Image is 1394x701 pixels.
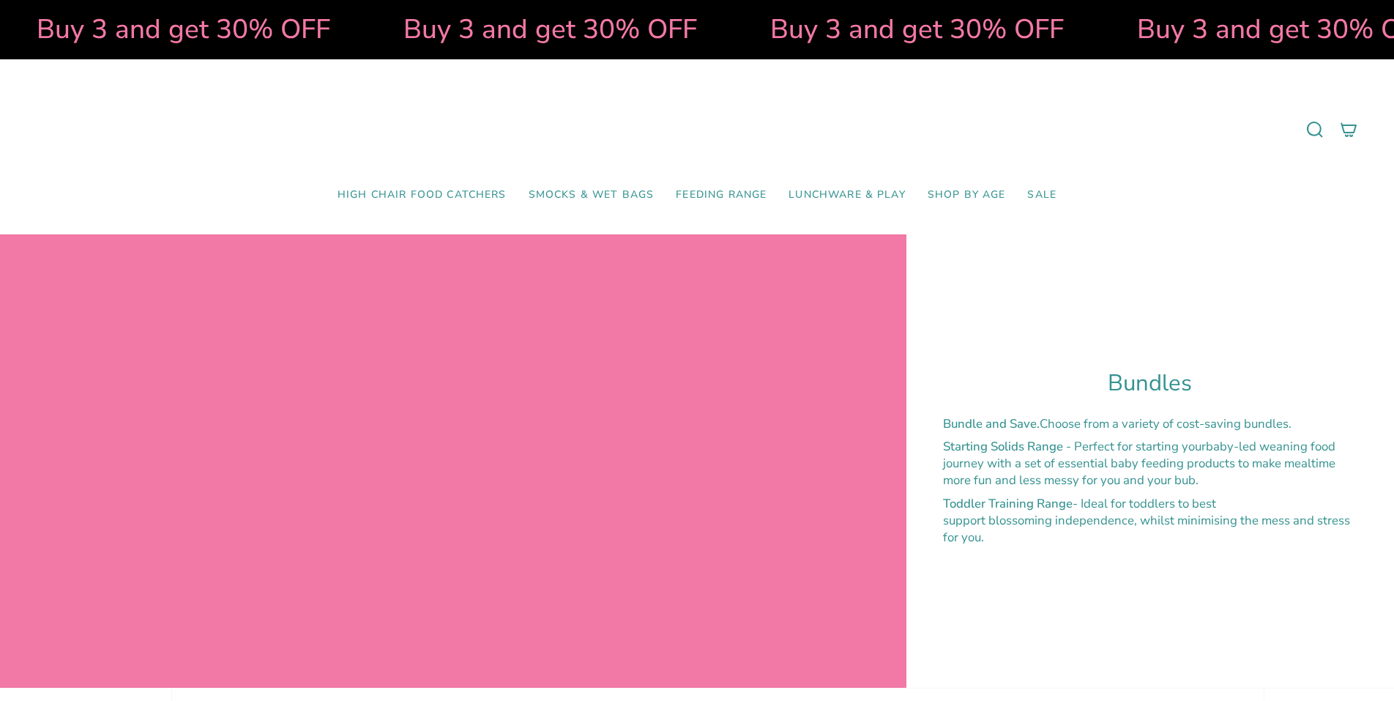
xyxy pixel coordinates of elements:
strong: Buy 3 and get 30% OFF [12,11,306,48]
span: Feeding Range [676,189,767,201]
a: SALE [1016,178,1067,212]
p: Choose from a variety of cost-saving bundles. [943,415,1357,432]
strong: Toddler Training Range [943,495,1073,512]
a: Mumma’s Little Helpers [571,81,824,178]
a: Shop by Age [917,178,1017,212]
a: Lunchware & Play [778,178,916,212]
span: Smocks & Wet Bags [529,189,655,201]
p: - Perfect for starting your [943,438,1357,489]
strong: Buy 3 and get 30% OFF [746,11,1040,48]
strong: Bundle and Save. [943,415,1040,432]
strong: Buy 3 and get 30% OFF [379,11,673,48]
p: - Ideal for toddlers to best support blossoming independence, whilst minimising the mess and stre... [943,495,1357,546]
span: baby-led weaning food journey with a set of essential baby feeding products to make mealtime more... [943,438,1335,489]
strong: Starting Solids Range [943,438,1063,455]
span: Lunchware & Play [789,189,905,201]
span: SALE [1027,189,1056,201]
a: High Chair Food Catchers [327,178,518,212]
a: Feeding Range [665,178,778,212]
h1: Bundles [943,370,1357,397]
span: Shop by Age [928,189,1006,201]
span: High Chair Food Catchers [338,189,507,201]
a: Smocks & Wet Bags [518,178,666,212]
